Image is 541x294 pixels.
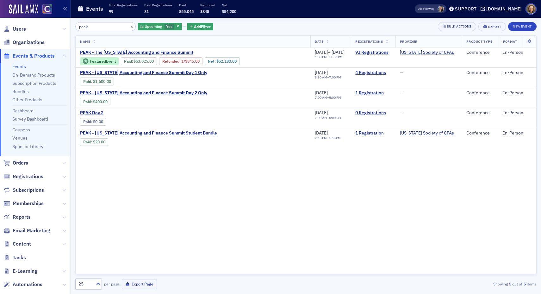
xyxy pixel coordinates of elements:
[109,3,138,7] p: Total Registrations
[12,64,26,69] a: Events
[12,116,48,122] a: Survey Dashboard
[13,173,43,180] span: Registrations
[3,53,55,59] a: Events & Products
[12,135,28,141] a: Venues
[315,90,328,96] span: [DATE]
[315,50,345,55] div: –
[83,119,93,124] span: :
[222,9,236,14] span: $54,200
[315,70,328,75] span: [DATE]
[418,7,434,11] span: Viewing
[400,130,454,136] a: [US_STATE] Society of CPAs
[83,140,93,144] span: :
[3,254,26,261] a: Tasks
[42,4,52,14] img: SailAMX
[400,50,454,55] a: [US_STATE] Society of CPAs
[438,6,444,12] span: Tiffany Carson
[13,26,26,33] span: Users
[13,39,45,46] span: Organizations
[12,108,34,114] a: Dashboard
[12,144,43,149] a: Sponsor Library
[315,55,327,59] time: 1:00 PM
[140,24,162,29] span: Is Upcoming
[80,70,207,76] span: PEAK - Colorado Accounting and Finance Summit Day 1 Only
[315,95,327,100] time: 7:00 AM
[205,57,239,65] div: Net: $5218000
[80,78,114,85] div: Paid: 7 - $160000
[3,160,28,166] a: Orders
[400,110,403,116] span: —
[315,116,327,120] time: 7:00 AM
[315,136,327,140] time: 2:45 PM
[12,80,56,86] a: Subscription Products
[329,55,343,59] time: 11:50 PM
[315,75,327,79] time: 8:30 AM
[355,70,391,76] a: 4 Registrations
[332,49,345,55] span: [DATE]
[13,227,50,234] span: Email Marketing
[13,53,55,59] span: Events & Products
[208,59,216,64] span: Net :
[179,9,194,14] span: $55,045
[315,75,341,79] div: –
[200,3,215,7] p: Refunded
[9,4,38,15] img: SailAMX
[503,70,532,76] div: In-Person
[80,138,108,146] div: Paid: 2 - $2000
[447,25,471,28] div: Bulk Actions
[400,70,403,75] span: —
[329,116,341,120] time: 5:00 PM
[503,130,532,136] div: In-Person
[508,281,512,287] strong: 5
[122,279,157,289] button: Export Page
[75,22,136,31] input: Search…
[124,59,134,64] span: :
[3,26,26,33] a: Users
[80,130,217,136] span: PEAK - Colorado Accounting and Finance Summit Student Bundle
[93,140,105,144] span: $20.00
[13,268,37,275] span: E-Learning
[466,50,494,55] div: Conference
[455,6,477,12] div: Support
[503,110,532,116] div: In-Person
[12,127,30,133] a: Coupons
[418,7,424,11] div: Also
[503,39,517,44] span: Format
[194,24,211,29] span: Add Filter
[315,116,341,120] div: –
[93,119,103,124] span: $0.00
[83,119,91,124] a: Paid
[466,70,494,76] div: Conference
[185,59,200,64] span: $845.00
[80,98,110,105] div: Paid: 4 - $40000
[83,99,93,104] span: :
[78,281,92,287] div: 25
[3,268,37,275] a: E-Learning
[83,79,91,84] a: Paid
[104,281,120,287] label: per page
[481,7,524,11] button: [DOMAIN_NAME]
[144,3,172,7] p: Paid Registrations
[315,96,341,100] div: –
[466,110,494,116] div: Conference
[329,136,341,140] time: 4:45 PM
[13,281,42,288] span: Automations
[3,227,50,234] a: Email Marketing
[355,90,391,96] a: 1 Registration
[400,90,403,96] span: —
[508,23,537,29] a: New Event
[315,110,328,116] span: [DATE]
[355,110,391,116] a: 0 Registrations
[13,160,28,166] span: Orders
[80,90,207,96] a: PEAK - [US_STATE] Accounting and Finance Summit Day 2 Only
[438,22,476,31] button: Bulk Actions
[3,200,44,207] a: Memberships
[134,59,154,64] span: $53,025.00
[315,39,323,44] span: Date
[13,254,26,261] span: Tasks
[109,9,113,14] span: 99
[216,59,237,64] span: $52,180.00
[83,99,91,104] a: Paid
[144,9,149,14] span: 81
